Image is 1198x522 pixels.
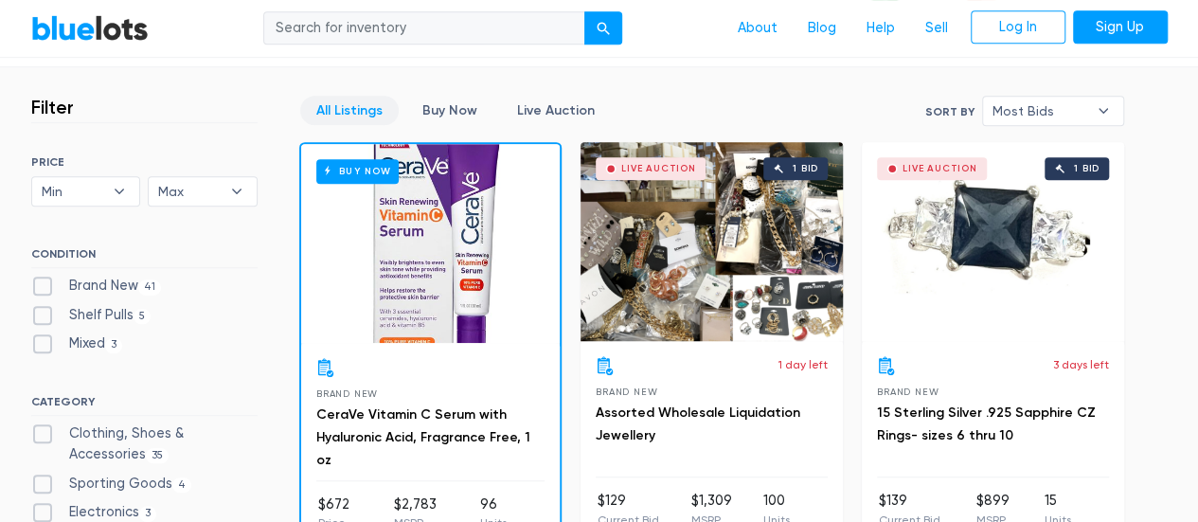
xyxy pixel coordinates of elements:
div: Live Auction [903,164,977,173]
span: 35 [146,448,170,463]
span: 5 [134,309,152,324]
a: BlueLots [31,14,149,42]
a: 15 Sterling Silver .925 Sapphire CZ Rings- sizes 6 thru 10 [877,405,1096,443]
label: Sporting Goods [31,474,192,495]
label: Shelf Pulls [31,305,152,326]
h6: Buy Now [316,159,399,183]
span: 4 [172,477,192,493]
span: Most Bids [992,97,1087,125]
span: Brand New [877,387,939,397]
label: Sort By [925,103,974,120]
h6: CATEGORY [31,395,258,416]
a: Live Auction 1 bid [581,142,843,341]
label: Brand New [31,276,162,297]
span: 41 [138,279,162,295]
a: Buy Now [406,96,493,125]
span: Max [158,177,221,206]
div: 1 bid [793,164,818,173]
a: Live Auction 1 bid [862,142,1124,341]
a: CeraVe Vitamin C Serum with Hyaluronic Acid, Fragrance Free, 1 oz [316,406,530,468]
h6: PRICE [31,155,258,169]
h6: CONDITION [31,247,258,268]
p: 1 day left [778,356,828,373]
span: 3 [105,338,123,353]
h3: Filter [31,96,74,118]
b: ▾ [99,177,139,206]
a: Assorted Wholesale Liquidation Jewellery [596,405,800,443]
a: Log In [971,10,1065,45]
label: Mixed [31,333,123,354]
input: Search for inventory [263,11,585,45]
a: About [723,10,793,46]
span: 3 [139,506,157,521]
a: Help [851,10,910,46]
a: Sign Up [1073,10,1168,45]
a: Live Auction [501,96,611,125]
a: All Listings [300,96,399,125]
a: Blog [793,10,851,46]
span: Brand New [596,387,657,397]
a: Buy Now [301,144,560,343]
div: 1 bid [1074,164,1100,173]
a: Sell [910,10,963,46]
b: ▾ [1083,97,1123,125]
span: Brand New [316,388,378,399]
label: Clothing, Shoes & Accessories [31,423,258,464]
span: Min [42,177,104,206]
div: Live Auction [621,164,696,173]
p: 3 days left [1053,356,1109,373]
b: ▾ [217,177,257,206]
